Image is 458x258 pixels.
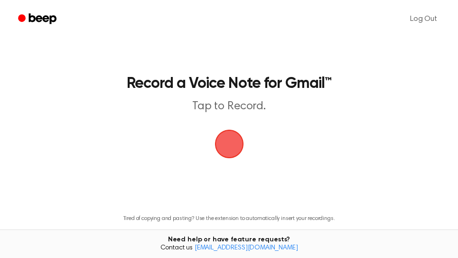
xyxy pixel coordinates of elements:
[215,130,243,158] img: Beep Logo
[11,10,65,29] a: Beep
[195,245,298,251] a: [EMAIL_ADDRESS][DOMAIN_NAME]
[401,8,447,30] a: Log Out
[103,99,355,115] p: Tap to Record.
[123,215,335,222] p: Tired of copying and pasting? Use the extension to automatically insert your recordings.
[6,244,452,253] span: Contact us
[103,76,355,91] h1: Record a Voice Note for Gmail™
